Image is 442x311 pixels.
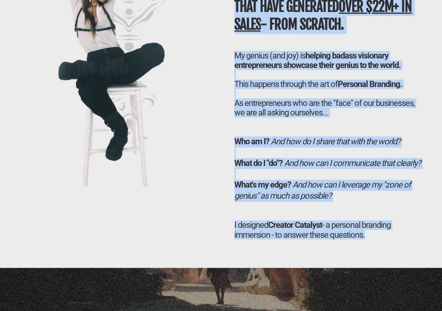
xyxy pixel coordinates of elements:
b: Who am I? [234,137,269,146]
span: I designed - a personal branding immersion - to answer these questions. [234,220,391,239]
div: This happens through the art of [234,79,425,117]
div: As entrepreneurs who are the "face" of our businesses, we are all asking ourselves... [234,98,425,117]
b: Creator Catalyst [268,220,322,230]
h2: My genius (and joy) is [234,51,425,117]
b: Personal Branding. [338,79,402,89]
i: And how do I share that with the world? [271,137,400,146]
i: And how can I leverage my "zone of genius" as much as possible? [234,180,411,200]
b: helping badass visionary entrepreneurs showcase their genius to the world. [234,51,401,70]
b: What do I "do"? [234,158,283,168]
i: And how can I communicate that clearly? [284,158,421,168]
b: What's my edge? [234,180,291,189]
